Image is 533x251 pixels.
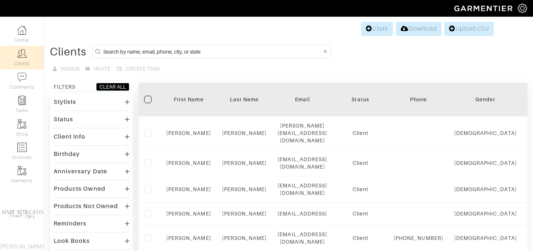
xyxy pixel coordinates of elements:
a: [PERSON_NAME] [166,211,211,217]
div: Client [338,210,383,217]
div: Client [338,234,383,242]
a: [PERSON_NAME] [166,186,211,192]
div: [DEMOGRAPHIC_DATA] [454,129,517,137]
div: [PHONE_NUMBER] [394,234,443,242]
a: [PERSON_NAME] [222,130,267,136]
img: garments-icon-b7da505a4dc4fd61783c78ac3ca0ef83fa9d6f193b1c9dc38574b1d14d53ca28.png [17,166,27,175]
img: gear-icon-white-bd11855cb880d31180b6d7d6211b90ccbf57a29d726f0c71d8c61bd08dd39cc2.png [518,4,527,13]
button: CLEAR ALL [96,83,129,91]
div: Status [54,116,73,123]
div: Gender [454,96,517,103]
div: Clients [50,48,86,55]
a: Upload CSV [444,22,494,36]
div: [DEMOGRAPHIC_DATA] [454,210,517,217]
a: Download [396,22,441,36]
div: Status [338,96,383,103]
img: comment-icon-a0a6a9ef722e966f86d9cbdc48e553b5cf19dbc54f86b18d962a5391bc8f6eb6.png [17,72,27,82]
div: Client Info [54,133,86,140]
img: garments-icon-b7da505a4dc4fd61783c78ac3ca0ef83fa9d6f193b1c9dc38574b1d14d53ca28.png [17,119,27,129]
img: garmentier-logo-header-white-b43fb05a5012e4ada735d5af1a66efaba907eab6374d6393d1fbf88cb4ef424d.png [451,2,518,15]
div: First Name [166,96,211,103]
a: [PERSON_NAME] [166,235,211,241]
div: [DEMOGRAPHIC_DATA] [454,234,517,242]
div: FILTERS [54,83,75,91]
div: Anniversary Date [54,168,107,175]
img: clients-icon-6bae9207a08558b7cb47a8932f037763ab4055f8c8b6bfacd5dc20c3e0201464.png [17,49,27,58]
img: orders-icon-0abe47150d42831381b5fb84f609e132dff9fe21cb692f30cb5eec754e2cba89.png [17,143,27,152]
div: [EMAIL_ADDRESS] [278,210,327,217]
a: [PERSON_NAME] [222,160,267,166]
th: Toggle SortBy [449,83,522,116]
img: dashboard-icon-dbcd8f5a0b271acd01030246c82b418ddd0df26cd7fceb0bd07c9910d44c42f6.png [17,26,27,35]
div: Products Not Owned [54,203,118,210]
div: [PERSON_NAME][EMAIL_ADDRESS][DOMAIN_NAME] [278,122,327,144]
a: [PERSON_NAME] [222,186,267,192]
a: [PERSON_NAME] [166,130,211,136]
th: Toggle SortBy [217,83,272,116]
div: Client [338,159,383,167]
div: Look Books [54,237,90,245]
div: Client [338,186,383,193]
div: Phone [394,96,443,103]
div: CLEAR ALL [99,83,126,91]
a: Client [361,22,393,36]
div: Products Owned [54,185,105,193]
a: [PERSON_NAME] [222,235,267,241]
div: Client [338,129,383,137]
th: Toggle SortBy [161,83,217,116]
img: reminder-icon-8004d30b9f0a5d33ae49ab947aed9ed385cf756f9e5892f1edd6e32f2345188e.png [17,96,27,105]
div: [EMAIL_ADDRESS][DOMAIN_NAME] [278,231,327,245]
div: [DEMOGRAPHIC_DATA] [454,186,517,193]
div: Birthday [54,150,80,158]
div: Last Name [222,96,267,103]
div: [EMAIL_ADDRESS][DOMAIN_NAME] [278,182,327,197]
div: Reminders [54,220,86,227]
div: Stylists [54,98,76,106]
div: [DEMOGRAPHIC_DATA] [454,159,517,167]
a: [PERSON_NAME] [166,160,211,166]
div: Email [278,96,327,103]
a: [PERSON_NAME] [222,211,267,217]
div: [EMAIL_ADDRESS][DOMAIN_NAME] [278,156,327,170]
input: Search by name, email, phone, city, or state [103,47,322,56]
th: Toggle SortBy [333,83,388,116]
